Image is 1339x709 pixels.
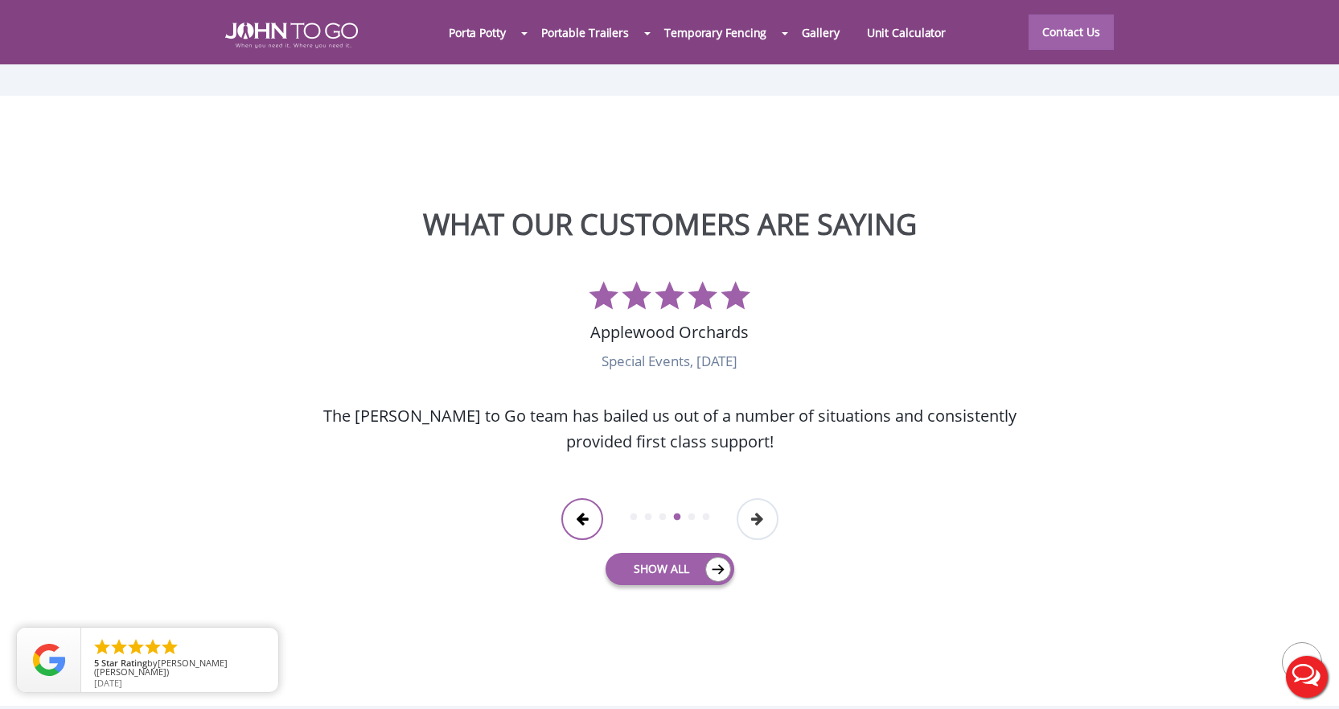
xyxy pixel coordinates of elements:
[212,208,1128,241] h2: WHAT OUR CUSTOMERS ARE SAYING
[788,15,852,50] a: Gallery
[308,352,1032,403] div: Special Events, [DATE]
[629,513,645,529] button: 1 of 6
[94,658,265,678] span: by
[737,498,778,540] button: Next
[126,637,146,657] li: 
[94,657,99,669] span: 5
[687,513,703,529] button: 5 of 6
[143,637,162,657] li: 
[225,23,358,48] img: JOHN to go
[705,557,731,582] img: icon
[701,513,717,529] button: 6 of 6
[853,15,960,50] a: Unit Calculator
[94,657,228,678] span: [PERSON_NAME] ([PERSON_NAME])
[160,637,179,657] li: 
[94,677,122,689] span: [DATE]
[92,637,112,657] li: 
[308,310,1032,352] div: Applewood Orchards
[1275,645,1339,709] button: Live Chat
[672,513,688,529] button: 4 of 6
[101,657,147,669] span: Star Rating
[643,513,659,529] button: 2 of 6
[308,403,1032,479] div: The [PERSON_NAME] to Go team has bailed us out of a number of situations and consistently provide...
[33,644,65,676] img: Review Rating
[435,15,520,50] a: Porta Potty
[109,637,129,657] li: 
[528,15,643,50] a: Portable Trailers
[1029,14,1114,50] a: Contact Us
[658,513,674,529] button: 3 of 6
[561,498,603,540] button: Previous
[606,553,734,585] a: Show All
[651,15,780,50] a: Temporary Fencing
